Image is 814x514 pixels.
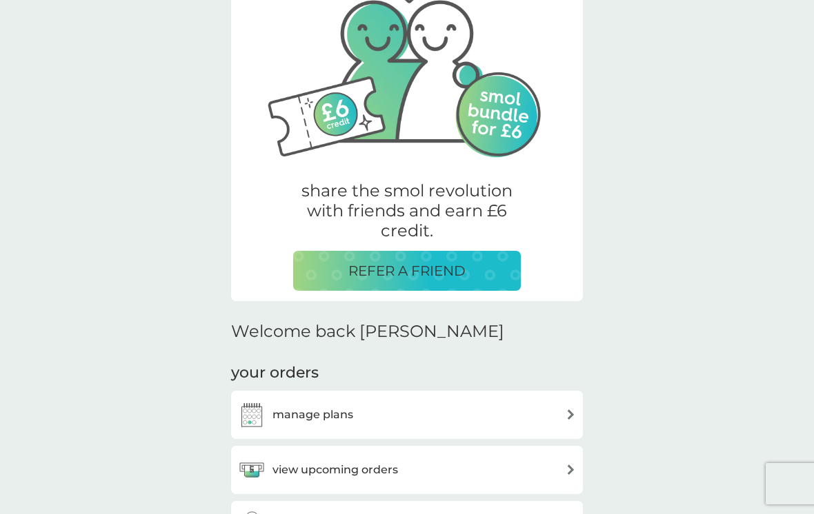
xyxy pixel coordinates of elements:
button: REFER A FRIEND [293,251,521,291]
img: arrow right [566,464,576,475]
h2: Welcome back [PERSON_NAME] [231,322,504,342]
p: REFER A FRIEND [348,260,466,282]
h3: your orders [231,362,319,384]
h3: view upcoming orders [272,461,398,479]
p: share the smol revolution with friends and earn £6 credit. [293,181,521,240]
h3: manage plans [272,406,353,424]
img: arrow right [566,409,576,420]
